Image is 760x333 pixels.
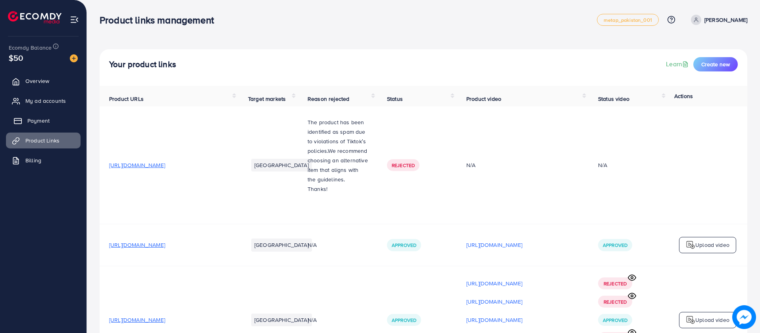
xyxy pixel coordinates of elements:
span: [URL][DOMAIN_NAME] [109,316,165,324]
img: logo [686,315,695,325]
span: $50 [9,52,23,64]
span: Thanks! [308,185,327,193]
img: image [732,305,756,329]
span: Status [387,95,403,103]
span: metap_pakistan_001 [604,17,652,23]
span: My ad accounts [25,97,66,105]
span: The product has been identified as spam due to violations of Tiktok’s policies.We recommend choos... [308,118,368,183]
a: My ad accounts [6,93,81,109]
span: Approved [392,242,416,248]
a: Billing [6,152,81,168]
span: Rejected [392,162,415,169]
a: Learn [666,60,690,69]
span: Create new [701,60,730,68]
a: Product Links [6,133,81,148]
li: [GEOGRAPHIC_DATA] [251,239,312,251]
p: [URL][DOMAIN_NAME] [466,279,522,288]
span: Ecomdy Balance [9,44,52,52]
span: Rejected [604,280,627,287]
span: Approved [392,317,416,323]
button: Create new [693,57,738,71]
span: Approved [603,242,627,248]
span: Payment [27,117,50,125]
h3: Product links management [100,14,220,26]
span: Reason rejected [308,95,349,103]
span: Status video [598,95,629,103]
li: [GEOGRAPHIC_DATA] [251,314,312,326]
div: N/A [598,161,607,169]
span: Approved [603,317,627,323]
span: [URL][DOMAIN_NAME] [109,161,165,169]
img: image [70,54,78,62]
p: [URL][DOMAIN_NAME] [466,315,522,325]
span: Billing [25,156,41,164]
span: [URL][DOMAIN_NAME] [109,241,165,249]
a: [PERSON_NAME] [688,15,747,25]
img: logo [8,11,62,23]
h4: Your product links [109,60,176,69]
span: N/A [308,241,317,249]
span: Product video [466,95,501,103]
a: Payment [6,113,81,129]
span: Overview [25,77,49,85]
span: Product URLs [109,95,144,103]
p: [PERSON_NAME] [704,15,747,25]
div: N/A [466,161,579,169]
span: Actions [674,92,693,100]
a: metap_pakistan_001 [597,14,659,26]
span: N/A [308,316,317,324]
p: Upload video [695,315,729,325]
p: [URL][DOMAIN_NAME] [466,240,522,250]
span: Target markets [248,95,286,103]
p: Upload video [695,240,729,250]
li: [GEOGRAPHIC_DATA] [251,159,312,171]
img: logo [686,240,695,250]
span: Product Links [25,137,60,144]
img: menu [70,15,79,24]
p: [URL][DOMAIN_NAME] [466,297,522,306]
span: Rejected [604,298,627,305]
a: Overview [6,73,81,89]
